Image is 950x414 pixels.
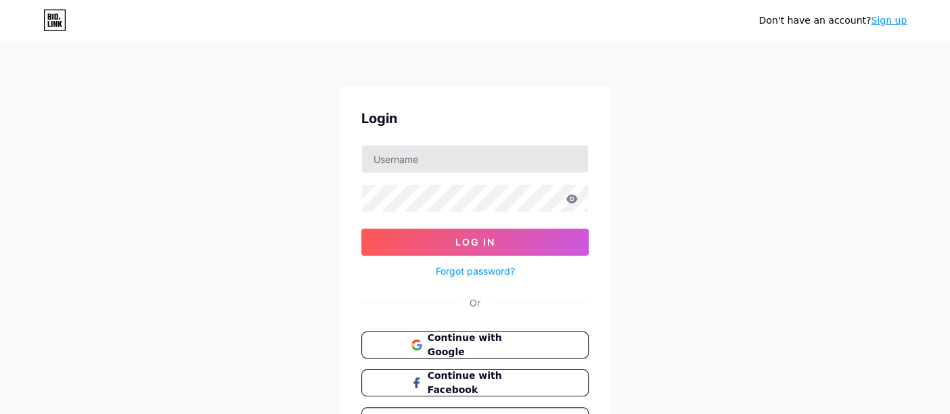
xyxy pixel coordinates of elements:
[428,331,539,359] span: Continue with Google
[759,14,907,28] div: Don't have an account?
[361,108,589,129] div: Login
[436,264,515,278] a: Forgot password?
[361,331,589,359] button: Continue with Google
[361,369,589,396] button: Continue with Facebook
[871,15,907,26] a: Sign up
[362,145,588,172] input: Username
[361,229,589,256] button: Log In
[455,236,495,248] span: Log In
[428,369,539,397] span: Continue with Facebook
[470,296,480,310] div: Or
